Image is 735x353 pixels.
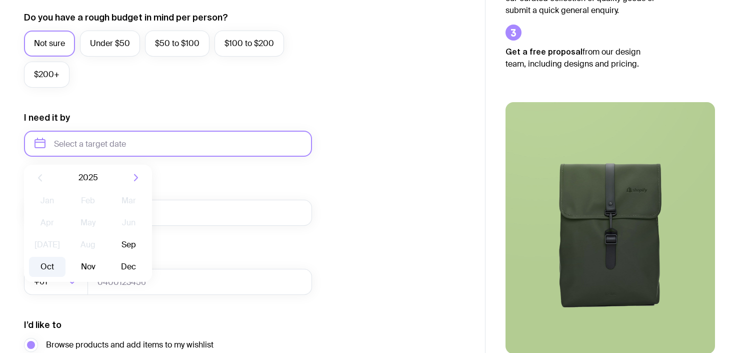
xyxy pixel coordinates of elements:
[34,269,49,295] span: +61
[49,269,65,295] input: Search for option
[145,31,209,57] label: $50 to $100
[29,213,65,233] button: Apr
[24,131,312,157] input: Select a target date
[24,200,312,226] input: you@email.com
[87,269,312,295] input: 0400123456
[110,191,147,211] button: Mar
[24,319,61,331] label: I’d like to
[46,339,213,351] span: Browse products and add items to my wishlist
[24,62,69,88] label: $200+
[24,269,88,295] div: Search for option
[69,191,106,211] button: Feb
[78,172,98,184] span: 2025
[69,235,106,255] button: Aug
[110,257,147,277] button: Dec
[29,191,65,211] button: Jan
[505,46,655,70] p: from our design team, including designs and pricing.
[24,112,70,124] label: I need it by
[29,257,65,277] button: Oct
[505,47,582,56] strong: Get a free proposal
[29,235,65,255] button: [DATE]
[110,213,147,233] button: Jun
[80,31,140,57] label: Under $50
[24,12,228,24] label: Do you have a rough budget in mind per person?
[69,213,106,233] button: May
[214,31,284,57] label: $100 to $200
[110,235,147,255] button: Sep
[69,257,106,277] button: Nov
[24,31,75,57] label: Not sure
